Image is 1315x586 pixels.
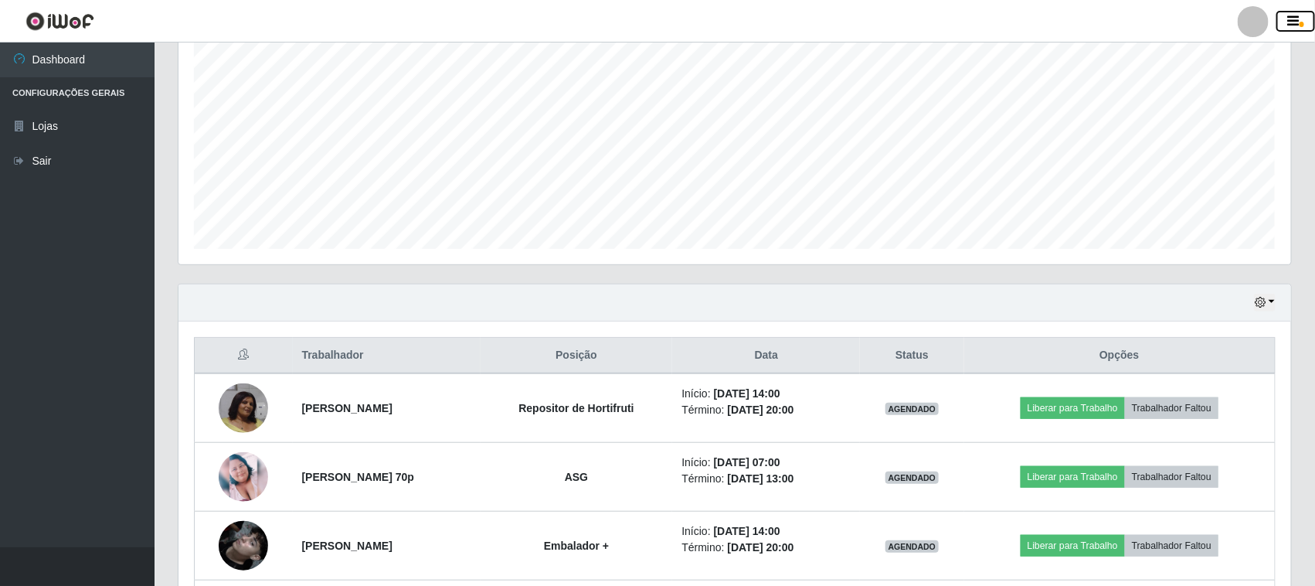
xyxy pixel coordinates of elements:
[302,471,414,483] strong: [PERSON_NAME] 70p
[302,540,392,552] strong: [PERSON_NAME]
[681,540,851,556] li: Término:
[964,338,1276,374] th: Opções
[885,540,940,553] span: AGENDADO
[681,402,851,418] li: Término:
[860,338,963,374] th: Status
[885,472,940,484] span: AGENDADO
[565,471,588,483] strong: ASG
[714,525,780,537] time: [DATE] 14:00
[728,472,794,485] time: [DATE] 13:00
[219,452,268,502] img: 1693706792822.jpeg
[681,386,851,402] li: Início:
[219,383,268,433] img: 1755965630381.jpeg
[885,403,940,415] span: AGENDADO
[25,12,94,31] img: CoreUI Logo
[714,387,780,400] time: [DATE] 14:00
[302,402,392,414] strong: [PERSON_NAME]
[1125,397,1218,419] button: Trabalhador Faltou
[1125,535,1218,557] button: Trabalhador Faltou
[1021,397,1125,419] button: Liberar para Trabalho
[293,338,481,374] th: Trabalhador
[681,455,851,471] li: Início:
[1021,535,1125,557] button: Liberar para Trabalho
[1021,466,1125,488] button: Liberar para Trabalho
[714,456,780,468] time: [DATE] 07:00
[728,541,794,554] time: [DATE] 20:00
[518,402,634,414] strong: Repositor de Hortifruti
[544,540,609,552] strong: Embalador +
[728,404,794,416] time: [DATE] 20:00
[681,523,851,540] li: Início:
[481,338,673,374] th: Posição
[1125,466,1218,488] button: Trabalhador Faltou
[672,338,860,374] th: Data
[681,471,851,487] li: Término:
